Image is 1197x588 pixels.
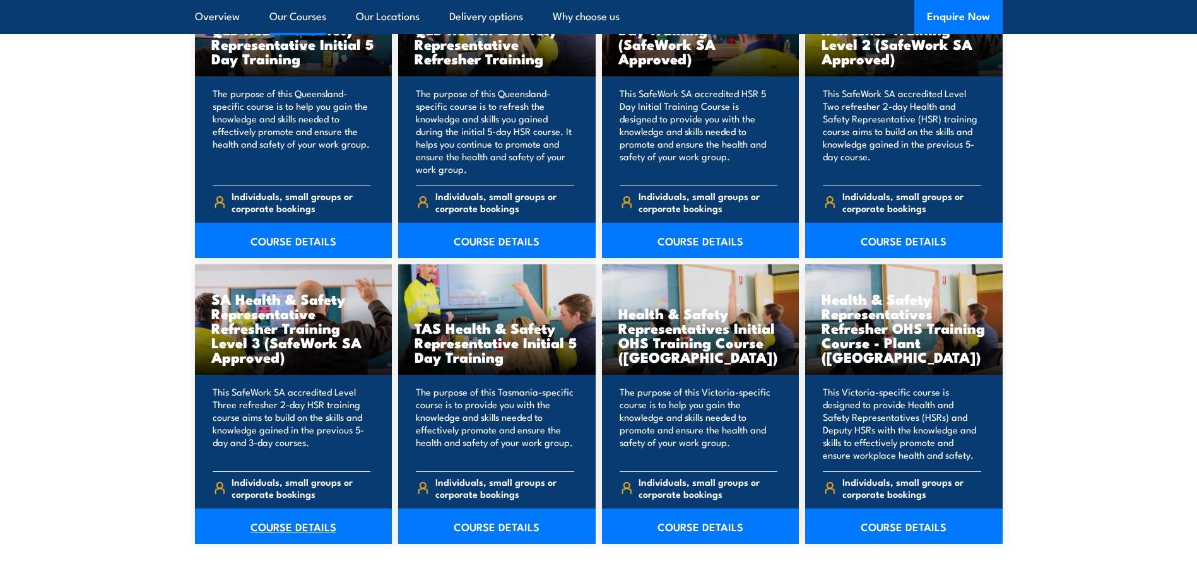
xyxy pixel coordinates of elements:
[213,87,371,175] p: The purpose of this Queensland-specific course is to help you gain the knowledge and skills neede...
[620,385,778,461] p: The purpose of this Victoria-specific course is to help you gain the knowledge and skills needed ...
[211,291,376,364] h3: SA Health & Safety Representative Refresher Training Level 3 (SafeWork SA Approved)
[232,190,370,214] span: Individuals, small groups or corporate bookings
[602,223,799,258] a: COURSE DETAILS
[805,223,1003,258] a: COURSE DETAILS
[639,190,777,214] span: Individuals, small groups or corporate bookings
[842,476,981,500] span: Individuals, small groups or corporate bookings
[822,291,986,364] h3: Health & Safety Representatives Refresher OHS Training Course - Plant ([GEOGRAPHIC_DATA])
[602,509,799,544] a: COURSE DETAILS
[823,385,981,461] p: This Victoria-specific course is designed to provide Health and Safety Representatives (HSRs) and...
[195,223,392,258] a: COURSE DETAILS
[639,476,777,500] span: Individuals, small groups or corporate bookings
[415,22,579,66] h3: QLD Health & Safety Representative Refresher Training
[435,476,574,500] span: Individuals, small groups or corporate bookings
[398,223,596,258] a: COURSE DETAILS
[416,385,574,461] p: The purpose of this Tasmania-specific course is to provide you with the knowledge and skills need...
[805,509,1003,544] a: COURSE DETAILS
[232,476,370,500] span: Individuals, small groups or corporate bookings
[823,87,981,175] p: This SafeWork SA accredited Level Two refresher 2-day Health and Safety Representative (HSR) trai...
[618,306,783,364] h3: Health & Safety Representatives Initial OHS Training Course ([GEOGRAPHIC_DATA])
[211,22,376,66] h3: QLD Health & Safety Representative Initial 5 Day Training
[416,87,574,175] p: The purpose of this Queensland-specific course is to refresh the knowledge and skills you gained ...
[620,87,778,175] p: This SafeWork SA accredited HSR 5 Day Initial Training Course is designed to provide you with the...
[195,509,392,544] a: COURSE DETAILS
[213,385,371,461] p: This SafeWork SA accredited Level Three refresher 2-day HSR training course aims to build on the ...
[398,509,596,544] a: COURSE DETAILS
[415,320,579,364] h3: TAS Health & Safety Representative Initial 5 Day Training
[842,190,981,214] span: Individuals, small groups or corporate bookings
[435,190,574,214] span: Individuals, small groups or corporate bookings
